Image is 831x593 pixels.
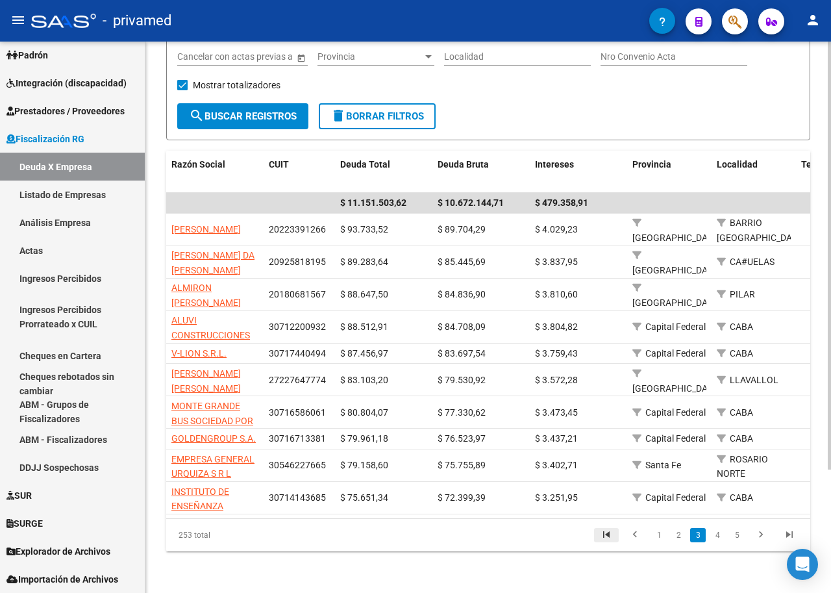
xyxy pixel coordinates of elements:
mat-icon: delete [330,108,346,123]
a: 4 [710,528,725,542]
span: $ 3.837,95 [535,257,578,267]
span: $ 3.804,82 [535,322,578,332]
li: page 3 [688,524,708,546]
span: $ 479.358,91 [535,197,588,208]
span: $ 84.836,90 [438,289,486,299]
span: CABA [730,348,753,359]
span: Capital Federal [645,433,706,444]
span: Deuda Bruta [438,159,489,170]
span: $ 79.961,18 [340,433,388,444]
li: page 2 [669,524,688,546]
span: $ 80.804,07 [340,407,388,418]
a: 5 [729,528,745,542]
span: 30716713381 [269,433,326,444]
span: $ 75.651,34 [340,492,388,503]
span: SURGE [6,516,43,531]
span: Deuda Total [340,159,390,170]
span: $ 87.456,97 [340,348,388,359]
datatable-header-cell: Intereses [530,151,627,194]
span: $ 93.733,52 [340,224,388,234]
span: 30716586061 [269,407,326,418]
span: 30546227665 [269,460,326,470]
span: 20223391266 [269,224,326,234]
span: [GEOGRAPHIC_DATA] [632,297,720,308]
span: $ 3.473,45 [535,407,578,418]
datatable-header-cell: Deuda Total [335,151,432,194]
span: CABA [730,322,753,332]
span: LLAVALLOL [730,375,778,385]
span: SUR [6,488,32,503]
span: Santa Fe [645,460,681,470]
span: 20925818195 [269,257,326,267]
mat-icon: person [805,12,821,28]
a: go to first page [594,528,619,542]
span: [GEOGRAPHIC_DATA] [632,383,720,394]
span: CUIT [269,159,289,170]
li: page 4 [708,524,727,546]
a: 2 [671,528,686,542]
span: [PERSON_NAME] DA [PERSON_NAME] [171,250,254,275]
span: 30714143685 [269,492,326,503]
span: [GEOGRAPHIC_DATA] [632,233,720,243]
span: $ 76.523,97 [438,433,486,444]
span: $ 3.437,21 [535,433,578,444]
span: $ 10.672.144,71 [438,197,504,208]
mat-icon: menu [10,12,26,28]
span: Capital Federal [645,322,706,332]
span: 20180681567 [269,289,326,299]
span: ALMIRON [PERSON_NAME] [171,283,241,308]
span: $ 77.330,62 [438,407,486,418]
span: MONTE GRANDE BUS SOCIEDAD POR ACCIONES SIMPLIFICADA [171,401,253,455]
div: 253 total [166,519,293,551]
span: $ 3.251,95 [535,492,578,503]
span: PILAR [730,289,755,299]
span: Localidad [717,159,758,170]
li: page 1 [649,524,669,546]
span: CA#UELAS [730,257,775,267]
span: Capital Federal [645,407,706,418]
span: $ 72.399,39 [438,492,486,503]
a: go to previous page [623,528,647,542]
mat-icon: search [189,108,205,123]
span: Capital Federal [645,492,706,503]
span: $ 4.029,23 [535,224,578,234]
span: Padrón [6,48,48,62]
span: $ 79.530,92 [438,375,486,385]
span: 30712200932 [269,322,326,332]
span: Fiscalización RG [6,132,84,146]
span: [PERSON_NAME] [171,224,241,234]
span: $ 89.704,29 [438,224,486,234]
li: page 5 [727,524,747,546]
span: $ 79.158,60 [340,460,388,470]
span: Razón Social [171,159,225,170]
span: $ 84.708,09 [438,322,486,332]
span: $ 85.445,69 [438,257,486,267]
span: $ 83.697,54 [438,348,486,359]
button: Buscar Registros [177,103,308,129]
span: Importación de Archivos [6,572,118,587]
span: $ 11.151.503,62 [340,197,406,208]
span: $ 3.572,28 [535,375,578,385]
span: CABA [730,433,753,444]
datatable-header-cell: Razón Social [166,151,264,194]
span: Borrar Filtros [330,110,424,122]
span: Buscar Registros [189,110,297,122]
datatable-header-cell: Provincia [627,151,712,194]
a: go to next page [749,528,773,542]
a: 3 [690,528,706,542]
span: Provincia [632,159,671,170]
span: Capital Federal [645,348,706,359]
span: 27227647774 [269,375,326,385]
span: 30717440494 [269,348,326,359]
span: Prestadores / Proveedores [6,104,125,118]
button: Open calendar [294,51,308,64]
span: $ 83.103,20 [340,375,388,385]
span: GOLDENGROUP S.A. [171,433,256,444]
span: ROSARIO NORTE [717,454,768,479]
span: INSTITUTO DE ENSEÑANZA PRIVADA [PERSON_NAME] S.A. [171,486,241,556]
span: Intereses [535,159,574,170]
div: Open Intercom Messenger [787,549,818,580]
datatable-header-cell: Localidad [712,151,796,194]
span: ALUVI CONSTRUCCIONES SA [171,315,250,355]
datatable-header-cell: Deuda Bruta [432,151,530,194]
